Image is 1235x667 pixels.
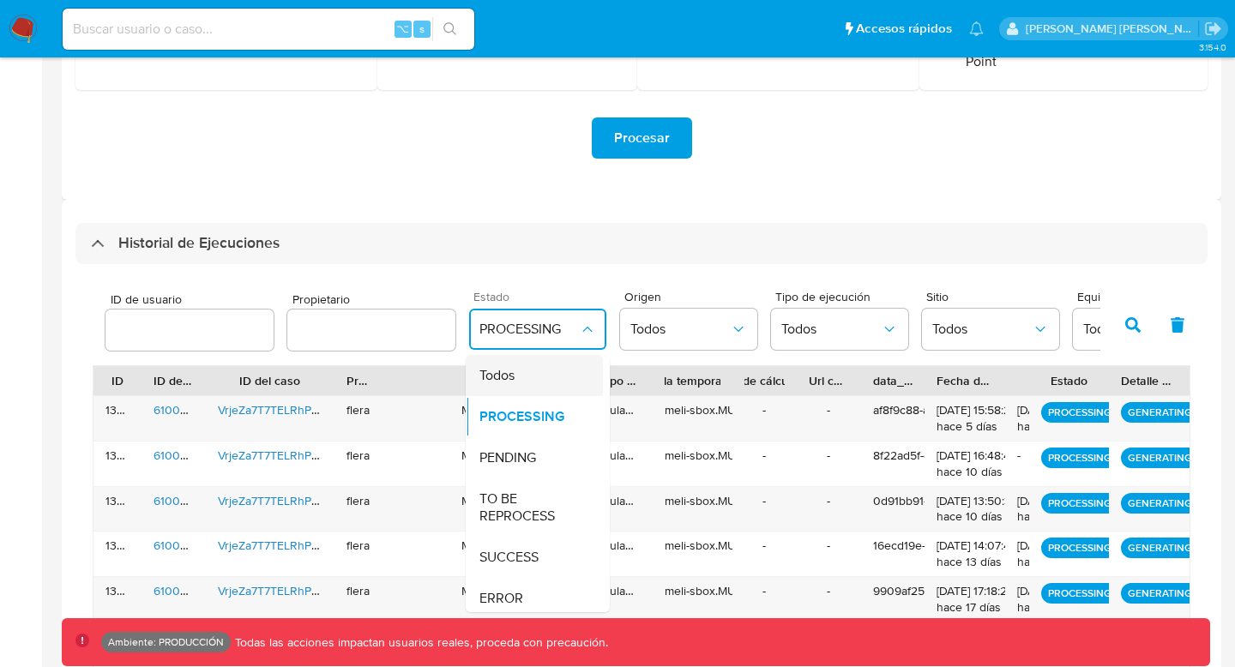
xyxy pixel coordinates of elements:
p: Ambiente: PRODUCCIÓN [108,639,224,646]
span: ⌥ [396,21,409,37]
a: Notificaciones [969,21,984,36]
button: search-icon [432,17,467,41]
p: Todas las acciones impactan usuarios reales, proceda con precaución. [231,634,608,651]
span: s [419,21,425,37]
span: Accesos rápidos [856,20,952,38]
a: Salir [1204,20,1222,38]
span: 3.154.0 [1199,40,1226,54]
p: stella.andriano@mercadolibre.com [1026,21,1199,37]
input: Buscar usuario o caso... [63,18,474,40]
